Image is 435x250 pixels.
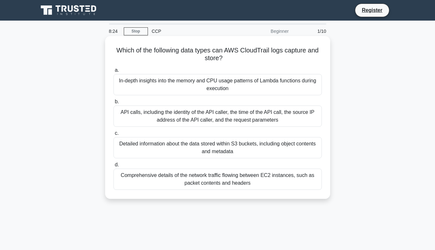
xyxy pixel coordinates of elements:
div: 1/10 [293,25,330,38]
a: Register [358,6,386,14]
div: In-depth insights into the memory and CPU usage patterns of Lambda functions during execution [113,74,322,95]
div: Detailed information about the data stored within S3 buckets, including object contents and metadata [113,137,322,158]
span: c. [115,130,119,136]
h5: Which of the following data types can AWS CloudTrail logs capture and store? [113,46,322,62]
div: API calls, including the identity of the API caller, the time of the API call, the source IP addr... [113,106,322,127]
div: Comprehensive details of the network traffic flowing between EC2 instances, such as packet conten... [113,169,322,190]
a: Stop [124,27,148,35]
div: 8:24 [105,25,124,38]
span: b. [115,99,119,104]
div: CCP [148,25,236,38]
span: a. [115,67,119,73]
div: Beginner [236,25,293,38]
span: d. [115,162,119,167]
